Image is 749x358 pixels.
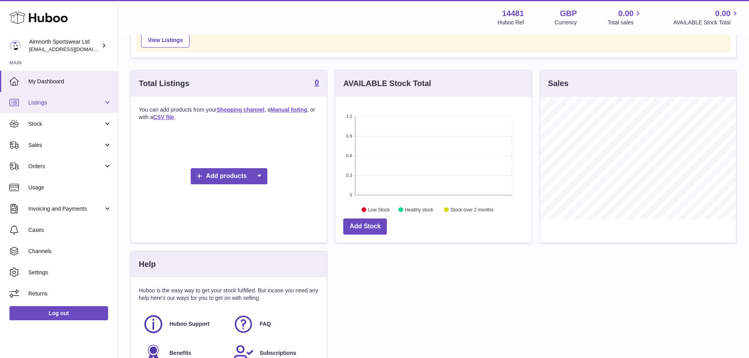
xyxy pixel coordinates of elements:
[350,193,352,197] text: 0
[217,106,264,113] a: Shopping channel
[715,8,731,19] span: 0.00
[28,184,112,191] span: Usage
[405,207,434,212] text: Healthy stock
[143,314,225,335] a: Huboo Support
[346,134,352,138] text: 0.9
[346,153,352,158] text: 0.6
[343,78,431,89] h3: AVAILABLE Stock Total
[346,114,352,119] text: 1.2
[346,173,352,178] text: 0.3
[9,40,21,51] img: internalAdmin-14481@internal.huboo.com
[141,24,726,48] div: If you're planning on sending your products internationally please add required customs informati...
[233,314,315,335] a: FAQ
[139,78,190,89] h3: Total Listings
[259,320,271,328] span: FAQ
[169,320,210,328] span: Huboo Support
[315,79,319,88] a: 0
[343,218,387,235] a: Add Stock
[555,19,577,26] div: Currency
[28,141,103,149] span: Sales
[153,114,174,120] a: CSV file
[368,207,390,212] text: Low Stock
[169,349,191,357] span: Benefits
[451,207,493,212] text: Stock over 2 months
[28,78,112,85] span: My Dashboard
[29,38,100,53] div: Aimnorth Sportswear Ltd
[673,19,740,26] span: AVAILABLE Stock Total
[29,46,116,52] span: [EMAIL_ADDRESS][DOMAIN_NAME]
[28,163,103,170] span: Orders
[673,8,740,26] a: 0.00 AVAILABLE Stock Total
[28,99,103,106] span: Listings
[315,79,319,86] strong: 0
[548,78,569,89] h3: Sales
[28,205,103,213] span: Invoicing and Payments
[191,168,267,184] a: Add products
[141,33,190,48] a: View Listings
[502,8,524,19] strong: 14481
[271,106,307,113] a: Manual listing
[618,8,634,19] span: 0.00
[28,248,112,255] span: Channels
[607,19,642,26] span: Total sales
[9,306,108,320] a: Log out
[607,8,642,26] a: 0.00 Total sales
[560,8,577,19] strong: GBP
[28,290,112,297] span: Returns
[28,269,112,276] span: Settings
[28,120,103,128] span: Stock
[139,259,156,270] h3: Help
[139,106,319,121] p: You can add products from your , a , or with a .
[28,226,112,234] span: Cases
[498,19,524,26] div: Huboo Ref
[139,287,319,302] p: Huboo is the easy way to get your stock fulfilled. But incase you need any help here's our ways f...
[259,349,296,357] span: Subscriptions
